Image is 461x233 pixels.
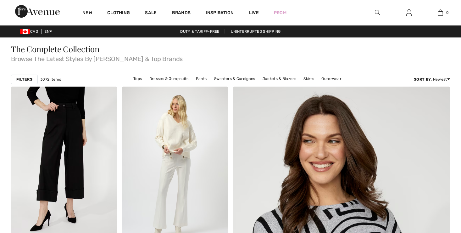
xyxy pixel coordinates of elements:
a: New [82,10,92,17]
a: Outerwear [318,75,345,83]
a: Sweaters & Cardigans [211,75,258,83]
span: Browse The Latest Styles By [PERSON_NAME] & Top Brands [11,53,450,62]
img: search the website [375,9,380,16]
iframe: Opens a widget where you can chat to one of our agents [421,186,455,202]
a: Dresses & Jumpsuits [146,75,192,83]
div: : Newest [414,77,450,82]
a: Clothing [107,10,130,17]
strong: Sort By [414,77,431,82]
img: 1ère Avenue [15,5,60,18]
span: 0 [446,10,449,15]
a: Tops [130,75,145,83]
a: Skirts [300,75,317,83]
a: Live [249,9,259,16]
span: 3072 items [40,77,61,82]
img: My Info [406,9,412,16]
span: The Complete Collection [11,43,100,54]
a: Sale [145,10,157,17]
a: Prom [274,9,286,16]
span: CAD [20,29,41,34]
a: Pants [193,75,210,83]
img: Canadian Dollar [20,29,30,34]
a: 0 [425,9,456,16]
span: EN [44,29,52,34]
a: Jackets & Blazers [259,75,299,83]
img: My Bag [438,9,443,16]
a: Brands [172,10,191,17]
a: Sign In [401,9,417,17]
span: Inspiration [206,10,234,17]
strong: Filters [16,77,32,82]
